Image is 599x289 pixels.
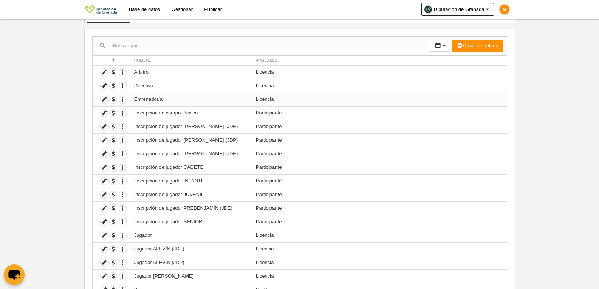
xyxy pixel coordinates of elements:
button: Crear formulario [452,40,503,52]
button: chat-button [4,264,25,285]
td: Jugador ALEVÍN (JDP) [130,256,252,269]
td: Árbitro [130,65,252,79]
td: Inscripción de jugador CADETE [130,161,252,174]
td: Participante [252,188,507,201]
td: Inscripción de jugador [PERSON_NAME] (JDP) [130,133,252,147]
td: Participante [252,133,507,147]
img: Diputación de Granada [84,5,117,14]
span: Nombre [134,58,152,62]
td: Inscripción de jugador PREBENJAMÍN (JDE) [130,201,252,215]
td: Directivo [130,79,252,93]
td: Participante [252,215,507,229]
td: Inscripción de jugador [PERSON_NAME] (JDE) [130,147,252,161]
td: Licencia [252,65,507,79]
td: Licencia [252,242,507,256]
td: Inscripción de jugador INFANTIL [130,174,252,188]
td: Licencia [252,256,507,269]
td: Licencia [252,229,507,242]
td: Inscripción de cuerpo técnico [130,106,252,120]
span: Diputación de Granada [434,6,484,13]
td: Participante [252,174,507,188]
span: Aplicable [256,58,277,62]
img: c2l6ZT0zMHgzMCZmcz05JnRleHQ9TSZiZz1mYjhjMDA%3D.png [500,5,509,14]
td: Inscripción de jugador JUVENIL [130,188,252,201]
td: Licencia [252,79,507,93]
a: Diputación de Granada [421,3,494,16]
td: Inscripción de jugador [PERSON_NAME] (JDE) [130,120,252,133]
td: Licencia [252,93,507,106]
td: Participante [252,201,507,215]
td: Jugador [130,229,252,242]
td: Jugador ALEVÍN (JDE) [130,242,252,256]
td: Entrenador/a [130,93,252,106]
td: Jugador [PERSON_NAME] [130,269,252,283]
input: Busca aquí [93,40,430,51]
td: Participante [252,161,507,174]
td: Inscripción de jugador SENIOR [130,215,252,229]
td: Participante [252,147,507,161]
td: Licencia [252,269,507,283]
td: Participante [252,106,507,120]
img: Oa6SvBRBA39l.30x30.jpg [424,6,432,13]
td: Participante [252,120,507,133]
